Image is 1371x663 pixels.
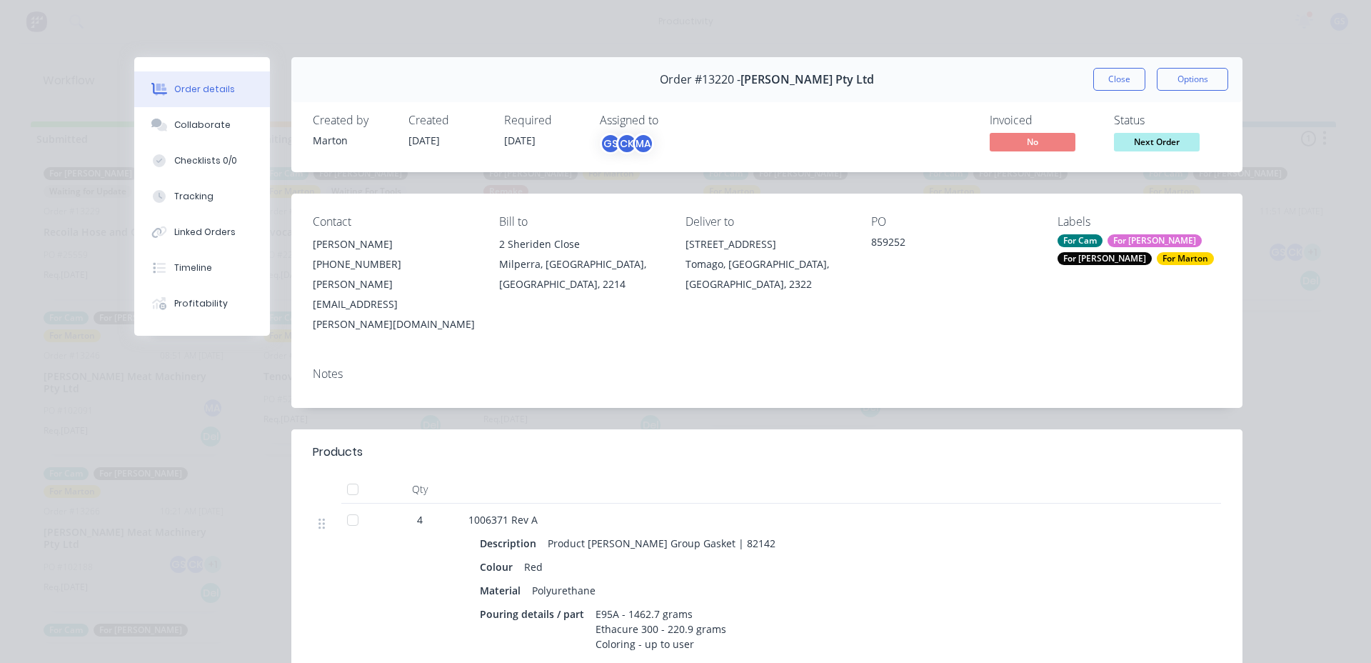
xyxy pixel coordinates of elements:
[408,114,487,127] div: Created
[313,367,1221,381] div: Notes
[660,73,740,86] span: Order #13220 -
[174,261,212,274] div: Timeline
[313,444,363,461] div: Products
[1058,252,1152,265] div: For [PERSON_NAME]
[1114,133,1200,154] button: Next Order
[685,234,849,294] div: [STREET_ADDRESS]Tomago, [GEOGRAPHIC_DATA], [GEOGRAPHIC_DATA], 2322
[313,274,476,334] div: [PERSON_NAME][EMAIL_ADDRESS][PERSON_NAME][DOMAIN_NAME]
[542,533,781,554] div: Product [PERSON_NAME] Group Gasket | 82142
[408,134,440,147] span: [DATE]
[134,214,270,250] button: Linked Orders
[499,234,663,294] div: 2 Sheriden CloseMilperra, [GEOGRAPHIC_DATA], [GEOGRAPHIC_DATA], 2214
[174,83,235,96] div: Order details
[1108,234,1202,247] div: For [PERSON_NAME]
[134,250,270,286] button: Timeline
[990,114,1097,127] div: Invoiced
[499,215,663,229] div: Bill to
[526,580,601,601] div: Polyurethane
[1058,234,1103,247] div: For Cam
[685,234,849,254] div: [STREET_ADDRESS]
[480,604,590,624] div: Pouring details / part
[480,557,518,577] div: Colour
[740,73,874,86] span: [PERSON_NAME] Pty Ltd
[633,133,654,154] div: MA
[590,604,732,654] div: E95A - 1462.7 grams Ethacure 300 - 220.9 grams Coloring - up to user
[417,512,423,527] span: 4
[174,226,236,239] div: Linked Orders
[685,215,849,229] div: Deliver to
[1157,252,1214,265] div: For Marton
[504,114,583,127] div: Required
[134,107,270,143] button: Collaborate
[313,114,391,127] div: Created by
[518,557,548,577] div: Red
[871,215,1035,229] div: PO
[499,254,663,294] div: Milperra, [GEOGRAPHIC_DATA], [GEOGRAPHIC_DATA], 2214
[468,513,538,527] span: 1006371 Rev A
[313,133,391,148] div: Marton
[990,133,1075,151] span: No
[616,133,638,154] div: CK
[1114,133,1200,151] span: Next Order
[174,297,228,310] div: Profitability
[1114,114,1221,127] div: Status
[1157,68,1228,91] button: Options
[377,475,463,504] div: Qty
[499,234,663,254] div: 2 Sheriden Close
[134,143,270,179] button: Checklists 0/0
[600,133,621,154] div: GS
[871,234,1035,254] div: 859252
[480,533,542,554] div: Description
[313,234,476,334] div: [PERSON_NAME][PHONE_NUMBER][PERSON_NAME][EMAIL_ADDRESS][PERSON_NAME][DOMAIN_NAME]
[685,254,849,294] div: Tomago, [GEOGRAPHIC_DATA], [GEOGRAPHIC_DATA], 2322
[174,154,237,167] div: Checklists 0/0
[600,133,654,154] button: GSCKMA
[480,580,526,601] div: Material
[174,119,231,131] div: Collaborate
[134,286,270,321] button: Profitability
[313,215,476,229] div: Contact
[134,179,270,214] button: Tracking
[174,190,214,203] div: Tracking
[600,114,743,127] div: Assigned to
[1093,68,1145,91] button: Close
[134,71,270,107] button: Order details
[504,134,536,147] span: [DATE]
[1058,215,1221,229] div: Labels
[313,254,476,274] div: [PHONE_NUMBER]
[313,234,476,254] div: [PERSON_NAME]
